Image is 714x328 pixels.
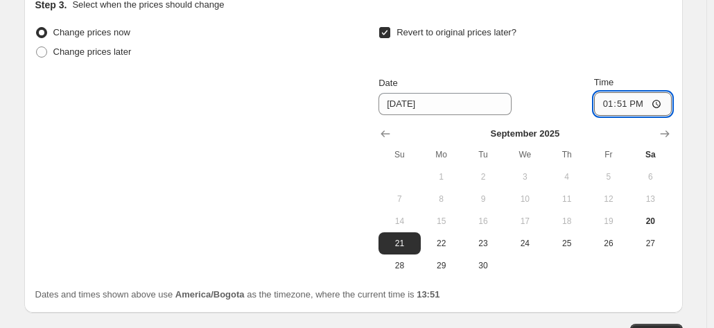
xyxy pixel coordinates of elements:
span: 29 [426,260,457,271]
b: America/Bogota [175,289,245,300]
span: 14 [384,216,415,227]
button: Tuesday September 23 2025 [462,232,504,254]
input: 9/20/2025 [378,93,512,115]
button: Monday September 1 2025 [421,166,462,188]
th: Sunday [378,144,420,166]
button: Tuesday September 9 2025 [462,188,504,210]
input: 12:00 [594,92,672,116]
button: Thursday September 25 2025 [546,232,587,254]
button: Show next month, October 2025 [655,124,674,144]
span: 18 [551,216,582,227]
span: 28 [384,260,415,271]
span: Sa [635,149,665,160]
span: Th [551,149,582,160]
th: Monday [421,144,462,166]
span: 10 [510,193,540,205]
button: Monday September 15 2025 [421,210,462,232]
span: Tu [468,149,498,160]
span: Mo [426,149,457,160]
span: 20 [635,216,665,227]
span: 16 [468,216,498,227]
span: 19 [593,216,624,227]
span: 6 [635,171,665,182]
button: Friday September 19 2025 [588,210,629,232]
button: Friday September 12 2025 [588,188,629,210]
span: 2 [468,171,498,182]
b: 13:51 [417,289,439,300]
span: 21 [384,238,415,249]
button: Tuesday September 30 2025 [462,254,504,277]
button: Show previous month, August 2025 [376,124,395,144]
span: 9 [468,193,498,205]
span: Revert to original prices later? [397,27,516,37]
span: 25 [551,238,582,249]
span: 24 [510,238,540,249]
button: Thursday September 11 2025 [546,188,587,210]
span: Dates and times shown above use as the timezone, where the current time is [35,289,440,300]
span: We [510,149,540,160]
span: 4 [551,171,582,182]
th: Thursday [546,144,587,166]
button: Today Saturday September 20 2025 [629,210,671,232]
span: 30 [468,260,498,271]
span: 8 [426,193,457,205]
span: 5 [593,171,624,182]
button: Saturday September 6 2025 [629,166,671,188]
span: 11 [551,193,582,205]
span: Date [378,78,397,88]
button: Wednesday September 17 2025 [504,210,546,232]
span: 17 [510,216,540,227]
button: Saturday September 13 2025 [629,188,671,210]
span: Fr [593,149,624,160]
button: Wednesday September 3 2025 [504,166,546,188]
span: 1 [426,171,457,182]
th: Tuesday [462,144,504,166]
button: Friday September 26 2025 [588,232,629,254]
button: Thursday September 4 2025 [546,166,587,188]
span: Change prices now [53,27,130,37]
span: 22 [426,238,457,249]
button: Wednesday September 10 2025 [504,188,546,210]
span: 12 [593,193,624,205]
th: Saturday [629,144,671,166]
span: Time [594,77,613,87]
button: Saturday September 27 2025 [629,232,671,254]
span: 3 [510,171,540,182]
button: Sunday September 14 2025 [378,210,420,232]
span: 26 [593,238,624,249]
button: Sunday September 7 2025 [378,188,420,210]
button: Thursday September 18 2025 [546,210,587,232]
span: 23 [468,238,498,249]
button: Sunday September 21 2025 [378,232,420,254]
button: Tuesday September 16 2025 [462,210,504,232]
span: Su [384,149,415,160]
button: Monday September 29 2025 [421,254,462,277]
span: 13 [635,193,665,205]
th: Friday [588,144,629,166]
span: 15 [426,216,457,227]
span: 27 [635,238,665,249]
button: Monday September 8 2025 [421,188,462,210]
button: Friday September 5 2025 [588,166,629,188]
button: Sunday September 28 2025 [378,254,420,277]
button: Wednesday September 24 2025 [504,232,546,254]
span: 7 [384,193,415,205]
button: Monday September 22 2025 [421,232,462,254]
th: Wednesday [504,144,546,166]
span: Change prices later [53,46,132,57]
button: Tuesday September 2 2025 [462,166,504,188]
